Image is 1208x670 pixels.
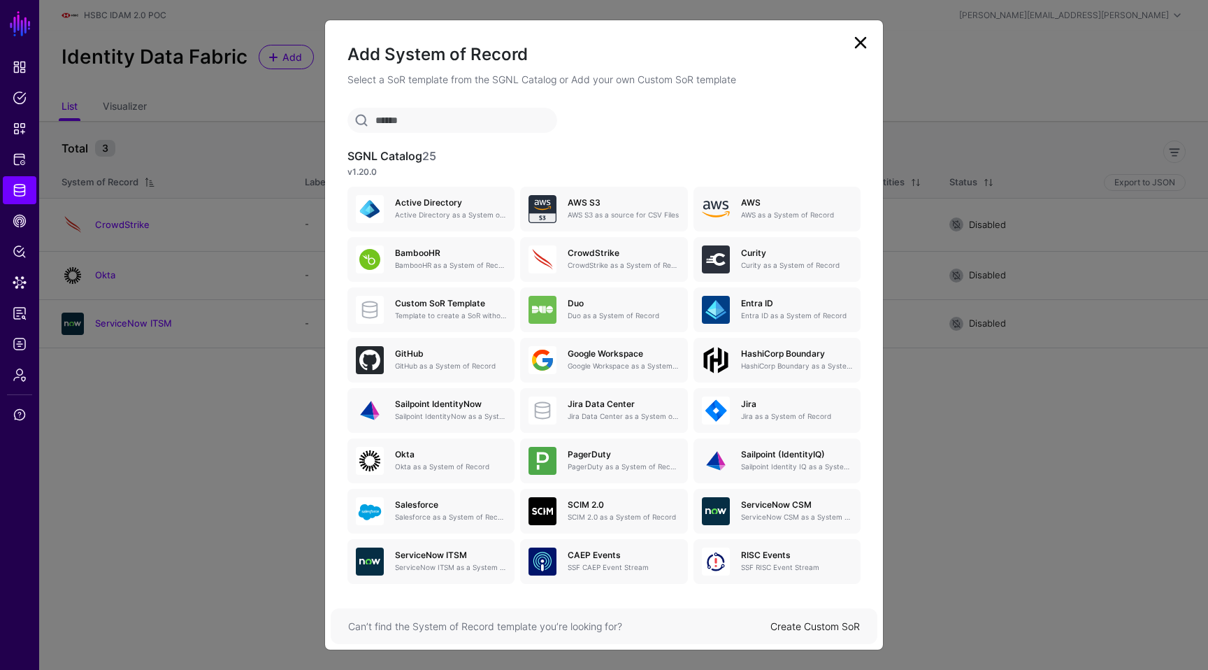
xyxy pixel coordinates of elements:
[568,198,679,208] h5: AWS S3
[395,361,506,371] p: GitHub as a System of Record
[568,450,679,459] h5: PagerDuty
[347,287,515,332] a: Custom SoR TemplateTemplate to create a SoR without any entities, attributes or relationships. On...
[770,620,860,632] a: Create Custom SoR
[693,539,861,584] a: RISC EventsSSF RISC Event Stream
[356,245,384,273] img: svg+xml;base64,PHN2ZyB3aWR0aD0iNjQiIGhlaWdodD0iNjQiIHZpZXdCb3g9IjAgMCA2NCA2NCIgZmlsbD0ibm9uZSIgeG...
[568,248,679,258] h5: CrowdStrike
[395,500,506,510] h5: Salesforce
[347,150,861,163] h3: SGNL Catalog
[422,149,436,163] span: 25
[356,346,384,374] img: svg+xml;base64,PHN2ZyB3aWR0aD0iNjQiIGhlaWdodD0iNjQiIHZpZXdCb3g9IjAgMCA2NCA2NCIgZmlsbD0ibm9uZSIgeG...
[347,237,515,282] a: BambooHRBambooHR as a System of Record
[693,439,861,483] a: Sailpoint (IdentityIQ)Sailpoint Identity IQ as a System of Record
[741,512,852,522] p: ServiceNow CSM as a System of Record
[528,195,556,223] img: svg+xml;base64,PHN2ZyB3aWR0aD0iNjQiIGhlaWdodD0iNjQiIHZpZXdCb3g9IjAgMCA2NCA2NCIgZmlsbD0ibm9uZSIgeG...
[356,497,384,525] img: svg+xml;base64,PHN2ZyB3aWR0aD0iNjQiIGhlaWdodD0iNjQiIHZpZXdCb3g9IjAgMCA2NCA2NCIgZmlsbD0ibm9uZSIgeG...
[568,299,679,308] h5: Duo
[741,361,852,371] p: HashiCorp Boundary as a System of Record
[395,210,506,220] p: Active Directory as a System of Record
[741,349,852,359] h5: HashiCorp Boundary
[356,548,384,576] img: svg+xml;base64,PHN2ZyB3aWR0aD0iNjQiIGhlaWdodD0iNjQiIHZpZXdCb3g9IjAgMCA2NCA2NCIgZmlsbD0ibm9uZSIgeG...
[568,550,679,560] h5: CAEP Events
[741,299,852,308] h5: Entra ID
[693,187,861,231] a: AWSAWS as a System of Record
[395,450,506,459] h5: Okta
[395,198,506,208] h5: Active Directory
[356,447,384,475] img: svg+xml;base64,PHN2ZyB3aWR0aD0iNjQiIGhlaWdodD0iNjQiIHZpZXdCb3g9IjAgMCA2NCA2NCIgZmlsbD0ibm9uZSIgeG...
[693,287,861,332] a: Entra IDEntra ID as a System of Record
[741,411,852,422] p: Jira as a System of Record
[568,512,679,522] p: SCIM 2.0 as a System of Record
[356,397,384,425] img: svg+xml;base64,PHN2ZyB3aWR0aD0iNjQiIGhlaWdodD0iNjQiIHZpZXdCb3g9IjAgMCA2NCA2NCIgZmlsbD0ibm9uZSIgeG...
[520,489,687,534] a: SCIM 2.0SCIM 2.0 as a System of Record
[693,338,861,383] a: HashiCorp BoundaryHashiCorp Boundary as a System of Record
[568,562,679,573] p: SSF CAEP Event Stream
[528,296,556,324] img: svg+xml;base64,PHN2ZyB3aWR0aD0iNjQiIGhlaWdodD0iNjQiIHZpZXdCb3g9IjAgMCA2NCA2NCIgZmlsbD0ibm9uZSIgeG...
[568,500,679,510] h5: SCIM 2.0
[528,497,556,525] img: svg+xml;base64,PHN2ZyB3aWR0aD0iNjQiIGhlaWdodD0iNjQiIHZpZXdCb3g9IjAgMCA2NCA2NCIgZmlsbD0ibm9uZSIgeG...
[347,72,861,87] p: Select a SoR template from the SGNL Catalog or Add your own Custom SoR template
[741,210,852,220] p: AWS as a System of Record
[520,439,687,483] a: PagerDutyPagerDuty as a System of Record
[395,562,506,573] p: ServiceNow ITSM as a System of Record
[741,562,852,573] p: SSF RISC Event Stream
[702,195,730,223] img: svg+xml;base64,PHN2ZyB4bWxucz0iaHR0cDovL3d3dy53My5vcmcvMjAwMC9zdmciIHhtbG5zOnhsaW5rPSJodHRwOi8vd3...
[520,338,687,383] a: Google WorkspaceGoogle Workspace as a System of Record
[702,245,730,273] img: svg+xml;base64,PHN2ZyB3aWR0aD0iNjQiIGhlaWdodD0iNjQiIHZpZXdCb3g9IjAgMCA2NCA2NCIgZmlsbD0ibm9uZSIgeG...
[520,539,687,584] a: CAEP EventsSSF CAEP Event Stream
[395,512,506,522] p: Salesforce as a System of Record
[395,260,506,271] p: BambooHR as a System of Record
[741,550,852,560] h5: RISC Events
[741,198,852,208] h5: AWS
[347,439,515,483] a: OktaOkta as a System of Record
[741,248,852,258] h5: Curity
[568,210,679,220] p: AWS S3 as a source for CSV Files
[702,447,730,475] img: svg+xml;base64,PHN2ZyB3aWR0aD0iNjQiIGhlaWdodD0iNjQiIHZpZXdCb3g9IjAgMCA2NCA2NCIgZmlsbD0ibm9uZSIgeG...
[741,450,852,459] h5: Sailpoint (IdentityIQ)
[702,346,730,374] img: svg+xml;base64,PHN2ZyB4bWxucz0iaHR0cDovL3d3dy53My5vcmcvMjAwMC9zdmciIHdpZHRoPSIxMDBweCIgaGVpZ2h0PS...
[528,346,556,374] img: svg+xml;base64,PHN2ZyB3aWR0aD0iNjQiIGhlaWdodD0iNjQiIHZpZXdCb3g9IjAgMCA2NCA2NCIgZmlsbD0ibm9uZSIgeG...
[520,287,687,332] a: DuoDuo as a System of Record
[395,411,506,422] p: Sailpoint IdentityNow as a System of Record
[693,237,861,282] a: CurityCurity as a System of Record
[395,399,506,409] h5: Sailpoint IdentityNow
[568,260,679,271] p: CrowdStrike as a System of Record
[741,311,852,321] p: Entra ID as a System of Record
[520,237,687,282] a: CrowdStrikeCrowdStrike as a System of Record
[568,411,679,422] p: Jira Data Center as a System of Record
[693,489,861,534] a: ServiceNow CSMServiceNow CSM as a System of Record
[347,539,515,584] a: ServiceNow ITSMServiceNow ITSM as a System of Record
[528,548,556,576] img: svg+xml;base64,PHN2ZyB3aWR0aD0iNjQiIGhlaWdodD0iNjQiIHZpZXdCb3g9IjAgMCA2NCA2NCIgZmlsbD0ibm9uZSIgeG...
[347,388,515,433] a: Sailpoint IdentityNowSailpoint IdentityNow as a System of Record
[348,619,770,634] div: Can’t find the System of Record template you’re looking for?
[395,311,506,321] p: Template to create a SoR without any entities, attributes or relationships. Once created, you can...
[702,548,730,576] img: svg+xml;base64,PHN2ZyB3aWR0aD0iNjQiIGhlaWdodD0iNjQiIHZpZXdCb3g9IjAgMCA2NCA2NCIgZmlsbD0ibm9uZSIgeG...
[395,550,506,560] h5: ServiceNow ITSM
[568,311,679,321] p: Duo as a System of Record
[568,462,679,472] p: PagerDuty as a System of Record
[741,260,852,271] p: Curity as a System of Record
[528,447,556,475] img: svg+xml;base64,PHN2ZyB3aWR0aD0iNjQiIGhlaWdodD0iNjQiIHZpZXdCb3g9IjAgMCA2NCA2NCIgZmlsbD0ibm9uZSIgeG...
[395,462,506,472] p: Okta as a System of Record
[347,166,377,177] strong: v1.20.0
[568,399,679,409] h5: Jira Data Center
[347,187,515,231] a: Active DirectoryActive Directory as a System of Record
[568,349,679,359] h5: Google Workspace
[702,397,730,425] img: svg+xml;base64,PHN2ZyB3aWR0aD0iNjQiIGhlaWdodD0iNjQiIHZpZXdCb3g9IjAgMCA2NCA2NCIgZmlsbD0ibm9uZSIgeG...
[347,489,515,534] a: SalesforceSalesforce as a System of Record
[347,338,515,383] a: GitHubGitHub as a System of Record
[741,500,852,510] h5: ServiceNow CSM
[702,497,730,525] img: svg+xml;base64,PHN2ZyB3aWR0aD0iNjQiIGhlaWdodD0iNjQiIHZpZXdCb3g9IjAgMCA2NCA2NCIgZmlsbD0ibm9uZSIgeG...
[741,462,852,472] p: Sailpoint Identity IQ as a System of Record
[395,349,506,359] h5: GitHub
[347,43,861,66] h2: Add System of Record
[741,399,852,409] h5: Jira
[528,245,556,273] img: svg+xml;base64,PHN2ZyB3aWR0aD0iNjQiIGhlaWdodD0iNjQiIHZpZXdCb3g9IjAgMCA2NCA2NCIgZmlsbD0ibm9uZSIgeG...
[568,361,679,371] p: Google Workspace as a System of Record
[520,187,687,231] a: AWS S3AWS S3 as a source for CSV Files
[702,296,730,324] img: svg+xml;base64,PHN2ZyB3aWR0aD0iNjQiIGhlaWdodD0iNjQiIHZpZXdCb3g9IjAgMCA2NCA2NCIgZmlsbD0ibm9uZSIgeG...
[356,195,384,223] img: svg+xml;base64,PHN2ZyB3aWR0aD0iNjQiIGhlaWdodD0iNjQiIHZpZXdCb3g9IjAgMCA2NCA2NCIgZmlsbD0ibm9uZSIgeG...
[395,299,506,308] h5: Custom SoR Template
[693,388,861,433] a: JiraJira as a System of Record
[520,388,687,433] a: Jira Data CenterJira Data Center as a System of Record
